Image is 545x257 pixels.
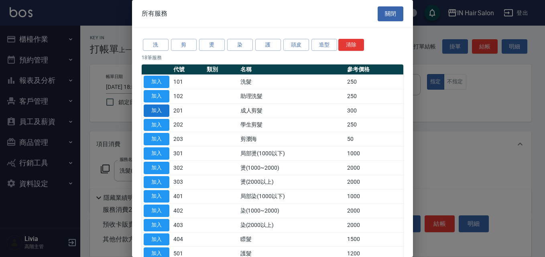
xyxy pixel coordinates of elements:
[144,147,169,160] button: 加入
[378,6,403,21] button: 關閉
[238,189,346,204] td: 局部染(1000以下)
[144,133,169,145] button: 加入
[238,204,346,218] td: 染(1000~2000)
[338,39,364,51] button: 清除
[144,119,169,131] button: 加入
[345,204,403,218] td: 2000
[144,190,169,203] button: 加入
[171,118,205,132] td: 202
[238,232,346,247] td: 瞟髮
[171,39,197,51] button: 剪
[345,232,403,247] td: 1500
[238,103,346,118] td: 成人剪髮
[311,39,337,51] button: 造型
[171,218,205,232] td: 403
[144,162,169,174] button: 加入
[345,161,403,175] td: 2000
[238,75,346,89] td: 洗髮
[142,54,403,61] p: 18 筆服務
[345,103,403,118] td: 300
[144,76,169,88] button: 加入
[199,39,225,51] button: 燙
[171,204,205,218] td: 402
[238,218,346,232] td: 染(2000以上)
[238,175,346,189] td: 燙(2000以上)
[171,103,205,118] td: 201
[345,64,403,75] th: 參考價格
[171,232,205,247] td: 404
[238,132,346,147] td: 剪瀏海
[205,64,238,75] th: 類別
[345,218,403,232] td: 2000
[238,89,346,104] td: 助理洗髮
[144,219,169,231] button: 加入
[144,233,169,246] button: 加入
[345,132,403,147] td: 50
[345,118,403,132] td: 250
[171,132,205,147] td: 203
[345,75,403,89] td: 250
[171,175,205,189] td: 303
[345,89,403,104] td: 250
[144,104,169,117] button: 加入
[171,64,205,75] th: 代號
[143,39,169,51] button: 洗
[227,39,253,51] button: 染
[238,161,346,175] td: 燙(1000~2000)
[144,205,169,217] button: 加入
[238,147,346,161] td: 局部燙(1000以下)
[255,39,281,51] button: 護
[171,189,205,204] td: 401
[283,39,309,51] button: 頭皮
[345,147,403,161] td: 1000
[171,147,205,161] td: 301
[144,176,169,189] button: 加入
[345,175,403,189] td: 2000
[171,89,205,104] td: 102
[345,189,403,204] td: 1000
[238,64,346,75] th: 名稱
[171,75,205,89] td: 101
[238,118,346,132] td: 學生剪髮
[171,161,205,175] td: 302
[144,90,169,102] button: 加入
[142,10,167,18] span: 所有服務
